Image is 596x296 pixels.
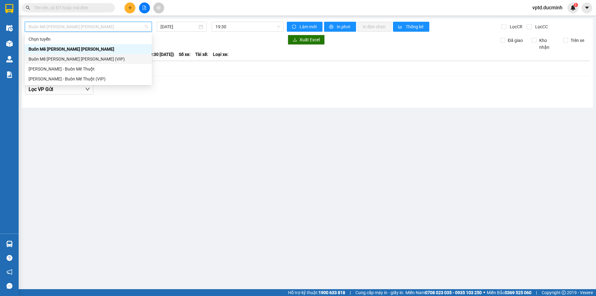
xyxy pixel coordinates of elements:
div: Chọn tuyến [25,34,152,44]
span: Số xe: [179,51,191,58]
button: bar-chartThống kê [393,22,429,32]
button: caret-down [581,2,592,13]
span: plus [128,6,132,10]
img: warehouse-icon [6,56,13,62]
strong: 1900 633 818 [318,290,345,295]
img: solution-icon [6,71,13,78]
span: sync [292,25,297,30]
span: ⚪️ [483,291,485,294]
span: Buôn Mê Thuột - Hồ Chí Minh [29,22,148,31]
span: Hỗ trợ kỹ thuật: [288,289,345,296]
div: [PERSON_NAME] - Buôn Mê Thuột (VIP) [29,75,148,82]
span: notification [7,269,12,275]
span: message [7,283,12,289]
span: In phơi [337,23,351,30]
span: vptd.ducminh [527,4,567,11]
button: printerIn phơi [324,22,356,32]
span: caret-down [584,5,590,11]
strong: 0369 525 060 [505,290,531,295]
span: 1 [575,3,577,7]
img: icon-new-feature [570,5,576,11]
span: Cung cấp máy in - giấy in: [355,289,404,296]
div: Buôn Mê [PERSON_NAME] [PERSON_NAME] [29,46,148,52]
span: Lọc VP Gửi [29,85,53,93]
button: plus [124,2,135,13]
img: warehouse-icon [6,25,13,31]
span: Đã giao [505,37,525,44]
button: downloadXuất Excel [288,35,325,45]
button: syncLàm mới [287,22,323,32]
button: aim [153,2,164,13]
span: Kho nhận [537,37,558,51]
span: Miền Bắc [487,289,531,296]
span: 19:30 [215,22,280,31]
span: down [85,87,90,92]
div: Hồ Chí Minh - Buôn Mê Thuột [25,64,152,74]
span: Làm mới [300,23,318,30]
strong: 0708 023 035 - 0935 103 250 [425,290,482,295]
img: warehouse-icon [6,40,13,47]
button: In đơn chọn [358,22,391,32]
span: Trên xe [568,37,587,44]
span: file-add [142,6,147,10]
span: | [350,289,351,296]
span: bar-chart [398,25,403,30]
button: Lọc VP Gửi [25,84,93,94]
span: | [536,289,537,296]
img: logo-vxr [5,4,13,13]
span: search [26,6,30,10]
span: Tài xế: [195,51,208,58]
input: Tìm tên, số ĐT hoặc mã đơn [34,4,107,11]
span: Loại xe: [213,51,228,58]
sup: 1 [574,3,578,7]
span: copyright [562,290,566,295]
span: question-circle [7,255,12,261]
span: Lọc CR [507,23,523,30]
div: Hồ Chí Minh - Buôn Mê Thuột (VIP) [25,74,152,84]
div: Chọn tuyến [29,36,148,43]
span: Lọc CC [533,23,549,30]
span: Miền Nam [405,289,482,296]
div: Buôn Mê [PERSON_NAME] [PERSON_NAME] (VIP) [29,56,148,62]
span: aim [156,6,161,10]
div: [PERSON_NAME] - Buôn Mê Thuột [29,66,148,72]
img: warehouse-icon [6,241,13,247]
div: Buôn Mê Thuột - Hồ Chí Minh [25,44,152,54]
span: Thống kê [406,23,424,30]
button: file-add [139,2,150,13]
div: Buôn Mê Thuột - Hồ Chí Minh (VIP) [25,54,152,64]
span: printer [329,25,334,30]
input: 11/09/2025 [160,23,197,30]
